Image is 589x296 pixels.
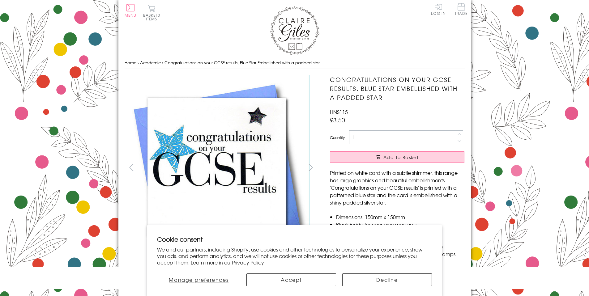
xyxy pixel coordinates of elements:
span: Congratulations on your GCSE results, Blue Star Embellished with a padded star [164,60,320,66]
button: Menu [125,4,137,17]
button: next [304,160,318,174]
span: Trade [455,3,468,15]
span: Manage preferences [169,276,228,283]
button: prev [125,160,139,174]
label: Quantity [330,135,345,140]
a: Academic [140,60,161,66]
a: Privacy Policy [232,259,264,266]
button: Add to Basket [330,151,464,163]
span: £3.50 [330,116,345,124]
p: Printed on white card with a subtle shimmer, this range has large graphics and beautiful embellis... [330,169,464,206]
button: Basket0 items [143,5,160,21]
button: Accept [246,273,336,286]
button: Decline [342,273,432,286]
li: Dimensions: 150mm x 150mm [336,213,464,221]
span: Menu [125,12,137,18]
h2: Cookie consent [157,235,432,243]
h1: Congratulations on your GCSE results, Blue Star Embellished with a padded star [330,75,464,102]
span: 0 items [146,12,160,22]
span: Add to Basket [383,154,419,160]
img: Congratulations on your GCSE results, Blue Star Embellished with a padded star [124,75,310,260]
nav: breadcrumbs [125,57,465,69]
a: Home [125,60,136,66]
img: Claire Giles Greetings Cards [270,6,319,55]
span: › [162,60,163,66]
button: Manage preferences [157,273,240,286]
a: Log In [431,3,446,15]
p: We and our partners, including Shopify, use cookies and other technologies to personalize your ex... [157,246,432,265]
img: Congratulations on your GCSE results, Blue Star Embellished with a padded star [318,75,503,260]
a: Trade [455,3,468,16]
span: HNS115 [330,108,348,116]
span: › [138,60,139,66]
li: Blank inside for your own message [336,221,464,228]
